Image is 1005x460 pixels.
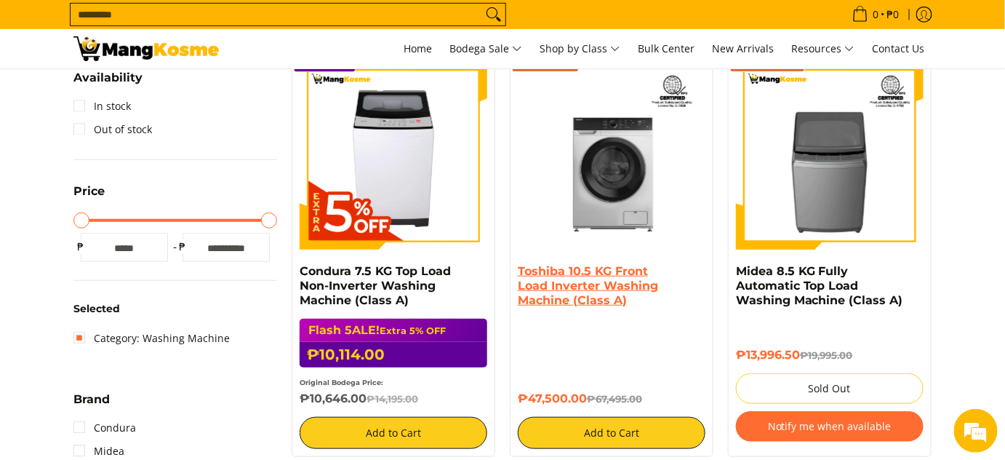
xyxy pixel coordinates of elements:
[518,417,705,449] button: Add to Cart
[73,394,110,405] span: Brand
[73,186,105,208] summary: Open
[630,29,702,68] a: Bulk Center
[449,40,522,58] span: Bodega Sale
[736,348,924,362] h6: ₱13,996.50
[300,392,487,406] h6: ₱10,646.00
[884,9,901,20] span: ₱0
[73,303,277,316] h6: Selected
[705,29,781,68] a: New Arrivals
[872,41,924,55] span: Contact Us
[736,411,924,442] button: Notify me when available
[442,29,529,68] a: Bodega Sale
[73,118,152,141] a: Out of stock
[233,29,932,68] nav: Main Menu
[73,36,219,61] img: Washing Machines l Mang Kosme: Home Appliances Warehouse Sale Partner Washing Machine Fully Autom...
[73,72,143,84] span: Availability
[73,327,230,350] a: Category: Washing Machine
[482,4,505,25] button: Search
[865,29,932,68] a: Contact Us
[239,7,273,42] div: Minimize live chat window
[638,41,694,55] span: Bulk Center
[300,264,451,307] a: Condura 7.5 KG Top Load Non-Inverter Washing Machine (Class A)
[84,138,201,285] span: We're online!
[300,378,383,386] small: Original Bodega Price:
[367,393,418,405] del: ₱14,195.00
[736,264,903,307] a: Midea 8.5 KG Fully Automatic Top Load Washing Machine (Class A)
[540,40,620,58] span: Shop by Class
[300,62,487,250] img: Condura 7.5 KG Top Load Non-Inverter Washing Machine (Class A)
[73,95,131,118] a: In stock
[848,7,903,23] span: •
[784,29,862,68] a: Resources
[76,82,244,100] div: Chat with us now
[175,239,190,254] span: ₱
[518,264,658,307] a: Toshiba 10.5 KG Front Load Inverter Washing Machine (Class A)
[736,62,924,250] img: Midea 8.5 KG Fully Automatic Top Load Washing Machine (Class A)
[300,417,487,449] button: Add to Cart
[870,9,881,20] span: 0
[73,416,136,440] a: Condura
[532,29,628,68] a: Shop by Class
[300,342,487,368] h6: ₱10,114.00
[518,392,705,406] h6: ₱47,500.00
[73,394,110,416] summary: Open
[396,29,439,68] a: Home
[712,41,774,55] span: New Arrivals
[587,393,642,405] del: ₱67,495.00
[791,40,854,58] span: Resources
[736,373,924,404] button: Sold Out
[73,72,143,95] summary: Open
[800,349,853,361] del: ₱19,995.00
[73,239,88,254] span: ₱
[73,186,105,197] span: Price
[7,306,277,357] textarea: Type your message and hit 'Enter'
[404,41,432,55] span: Home
[518,62,705,250] img: Toshiba 10.5 KG Front Load Inverter Washing Machine (Class A)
